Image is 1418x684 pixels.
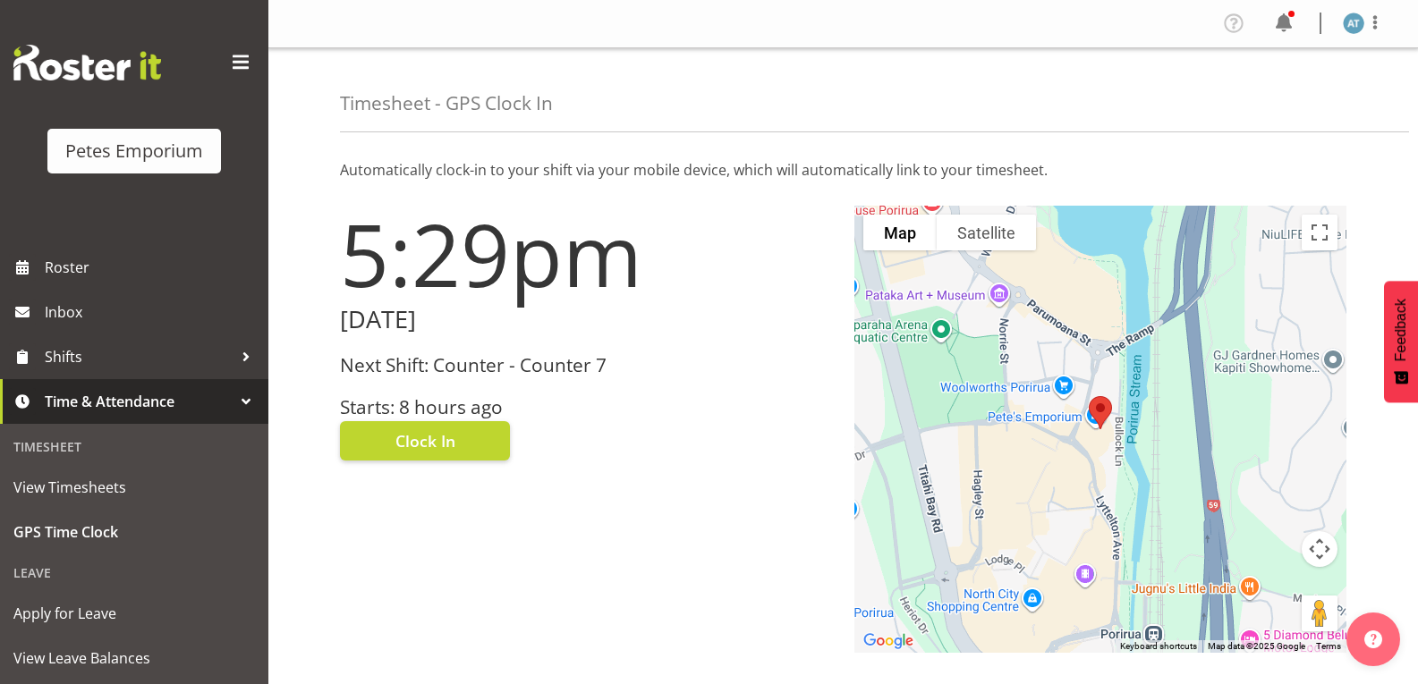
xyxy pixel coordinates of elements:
[45,388,233,415] span: Time & Attendance
[1393,299,1409,361] span: Feedback
[859,629,918,653] img: Google
[395,429,455,452] span: Clock In
[45,343,233,370] span: Shifts
[4,465,264,510] a: View Timesheets
[4,636,264,680] a: View Leave Balances
[45,254,259,281] span: Roster
[4,510,264,554] a: GPS Time Clock
[859,629,918,653] a: Open this area in Google Maps (opens a new window)
[4,554,264,591] div: Leave
[340,355,833,376] h3: Next Shift: Counter - Counter 7
[1384,281,1418,402] button: Feedback - Show survey
[13,474,255,501] span: View Timesheets
[1316,641,1341,651] a: Terms (opens in new tab)
[340,159,1346,181] p: Automatically clock-in to your shift via your mobile device, which will automatically link to you...
[340,306,833,334] h2: [DATE]
[13,519,255,545] span: GPS Time Clock
[4,428,264,465] div: Timesheet
[1120,640,1197,653] button: Keyboard shortcuts
[340,397,833,418] h3: Starts: 8 hours ago
[4,591,264,636] a: Apply for Leave
[340,206,833,302] h1: 5:29pm
[1364,630,1382,648] img: help-xxl-2.png
[937,215,1036,250] button: Show satellite imagery
[1302,595,1337,631] button: Drag Pegman onto the map to open Street View
[45,299,259,325] span: Inbox
[65,138,203,165] div: Petes Emporium
[13,645,255,671] span: View Leave Balances
[1302,215,1337,250] button: Toggle fullscreen view
[340,93,553,114] h4: Timesheet - GPS Clock In
[13,600,255,627] span: Apply for Leave
[1343,13,1364,34] img: alex-micheal-taniwha5364.jpg
[340,421,510,460] button: Clock In
[13,45,161,80] img: Rosterit website logo
[1302,531,1337,567] button: Map camera controls
[863,215,937,250] button: Show street map
[1208,641,1305,651] span: Map data ©2025 Google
